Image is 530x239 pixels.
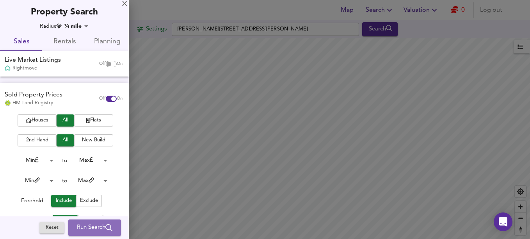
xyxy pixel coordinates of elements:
[21,116,53,125] span: Houses
[117,96,123,102] span: On
[40,22,62,30] div: Radius
[5,65,61,72] div: Rightmove
[21,197,43,207] div: Freehold
[76,195,102,207] button: Exclude
[57,114,74,127] button: All
[18,114,57,127] button: Houses
[5,36,38,48] span: Sales
[67,175,110,187] div: Max
[43,223,60,232] span: Reset
[51,195,76,207] button: Include
[60,116,70,125] span: All
[5,100,11,106] img: Land Registry
[77,223,112,233] span: Run Search
[117,61,123,67] span: On
[5,56,61,65] div: Live Market Listings
[13,154,56,166] div: Min
[78,136,109,145] span: New Build
[18,134,57,146] button: 2nd Hand
[80,196,98,205] span: Exclude
[62,177,67,185] div: to
[5,91,62,100] div: Sold Property Prices
[5,65,11,72] img: Rightmove
[57,134,74,146] button: All
[74,134,113,146] button: New Build
[60,136,70,145] span: All
[67,154,110,166] div: Max
[5,100,62,107] div: HM Land Registry
[53,215,78,227] button: Include
[99,96,106,102] span: Off
[122,2,127,7] div: X
[494,212,512,231] div: Open Intercom Messenger
[68,219,121,236] button: Run Search
[13,175,56,187] div: Min
[91,36,124,48] span: Planning
[62,157,67,164] div: to
[99,61,106,67] span: Off
[39,222,64,234] button: Reset
[21,136,53,145] span: 2nd Hand
[48,36,81,48] span: Rentals
[74,114,113,127] button: Flats
[78,215,103,227] button: Exclude
[62,22,91,30] div: ¼ mile
[78,116,109,125] span: Flats
[55,196,72,205] span: Include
